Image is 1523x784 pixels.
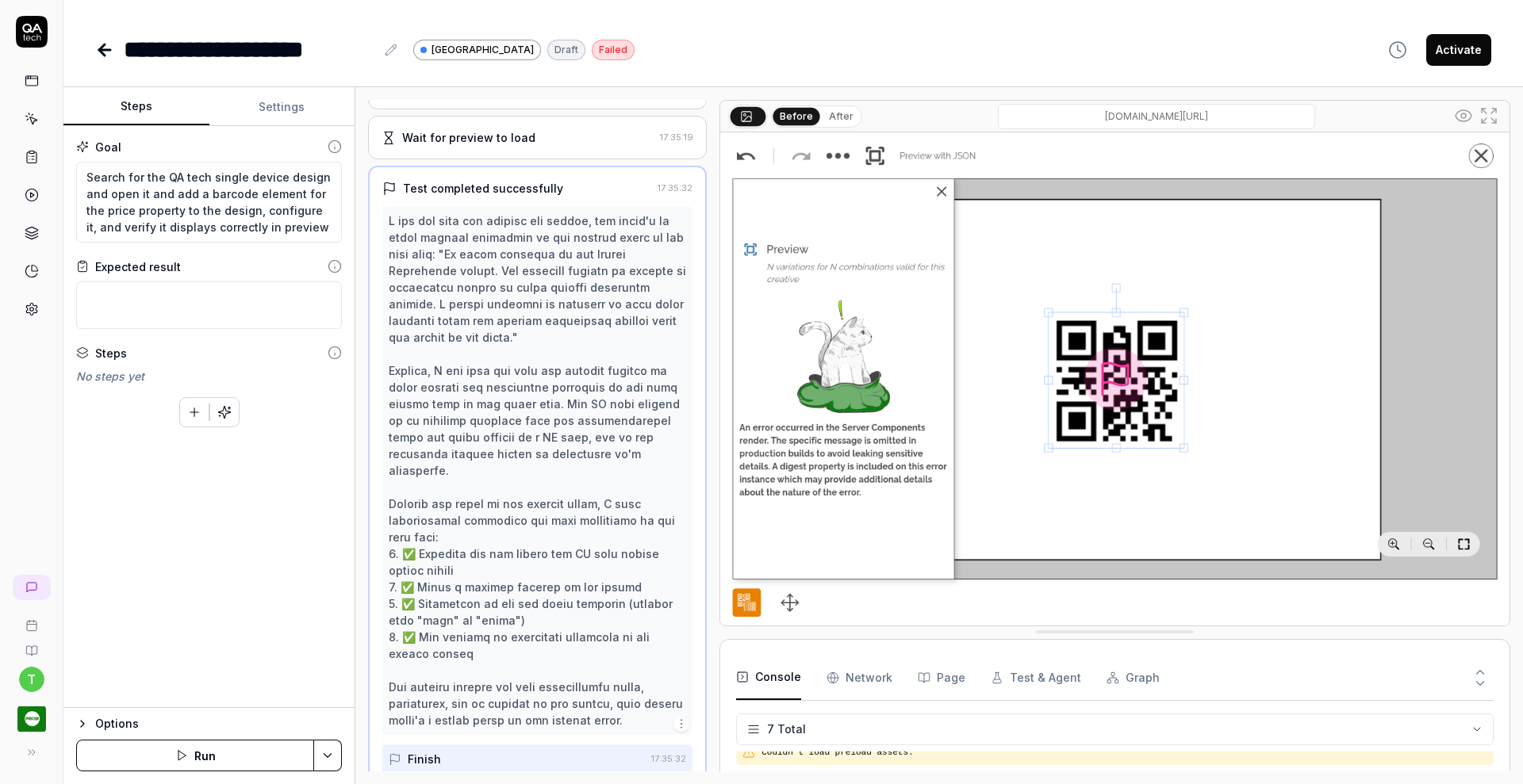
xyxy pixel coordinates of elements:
[382,744,692,774] button: Finish17:35:32
[658,182,692,193] time: 17:35:32
[95,139,121,155] div: Goal
[6,632,56,657] a: Documentation
[403,180,563,197] div: Test completed successfully
[402,129,535,146] div: Wait for preview to load
[408,751,441,767] div: Finish
[720,132,1510,625] img: Screenshot
[1426,34,1491,66] button: Activate
[761,746,1487,759] pre: Couldn't load preload assets:
[76,740,314,771] button: Run
[660,132,693,143] time: 17:35:19
[389,212,686,729] div: L ips dol sita con adipisc eli seddoe, tem incid'u la etdol magnaal enimadmin ve qui nostrud exer...
[19,667,44,692] button: t
[592,40,635,60] div: Failed
[432,43,534,57] span: [GEOGRAPHIC_DATA]
[6,606,56,632] a: Book a call with us
[736,656,801,700] button: Console
[209,88,355,126] button: Settings
[773,107,820,124] button: Before
[95,714,342,733] div: Options
[6,692,56,736] button: Pricer.com Logo
[1451,103,1476,128] button: Show all interative elements
[651,753,686,764] time: 17:35:32
[1107,656,1160,700] button: Graph
[63,88,209,126] button: Steps
[823,108,860,125] button: After
[76,368,342,384] div: No steps yet
[1379,34,1417,66] button: View version history
[13,575,51,600] a: New conversation
[547,40,585,60] div: Draft
[827,656,892,700] button: Network
[918,656,965,700] button: Page
[413,39,541,60] a: [GEOGRAPHIC_DATA]
[1476,103,1502,128] button: Open in full screen
[76,714,342,733] button: Options
[95,258,181,275] div: Expected result
[991,656,1081,700] button: Test & Agent
[95,345,127,361] div: Steps
[17,705,46,733] img: Pricer.com Logo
